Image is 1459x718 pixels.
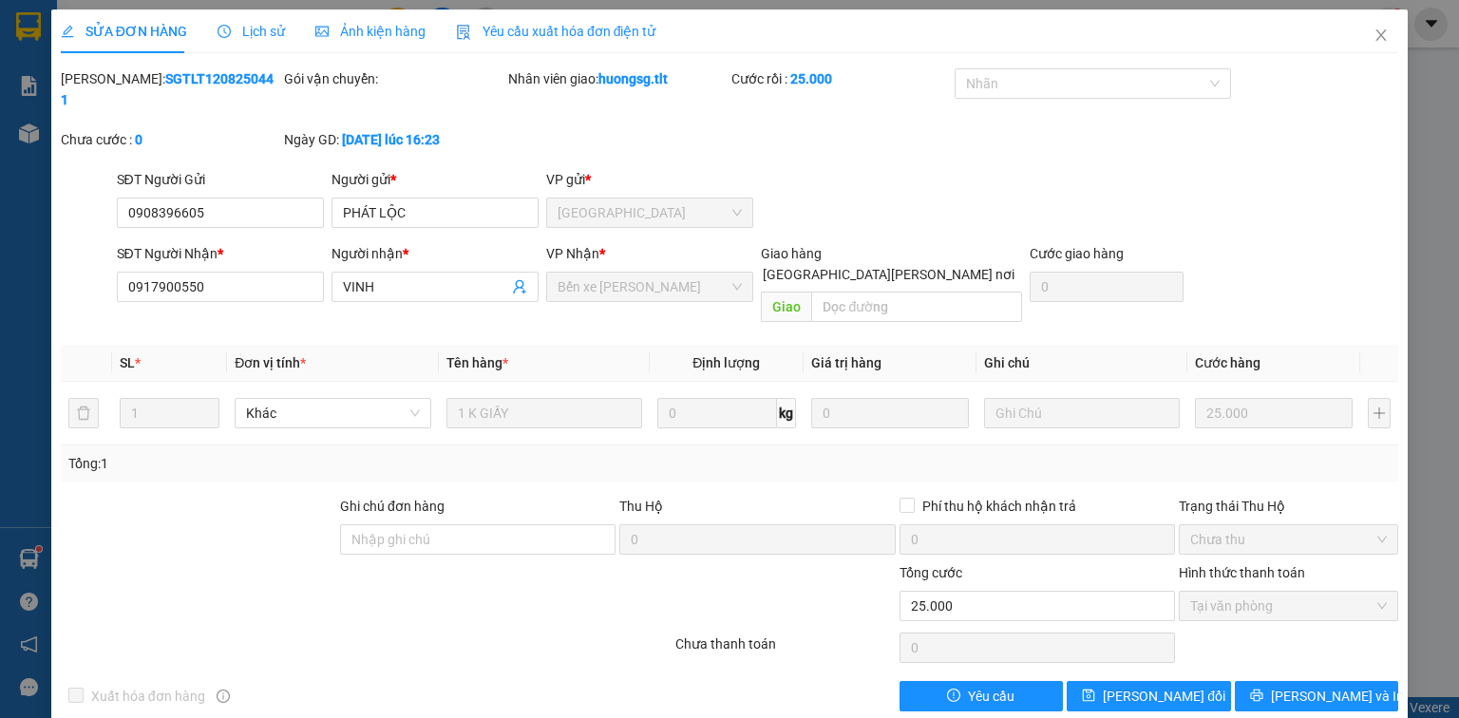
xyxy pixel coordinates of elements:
[811,398,969,428] input: 0
[984,398,1180,428] input: Ghi Chú
[598,71,668,86] b: huongsg.tlt
[512,279,527,294] span: user-add
[947,689,960,704] span: exclamation-circle
[284,129,503,150] div: Ngày GD:
[761,246,822,261] span: Giao hàng
[1103,686,1225,707] span: [PERSON_NAME] đổi
[217,690,230,703] span: info-circle
[811,355,881,370] span: Giá trị hàng
[1030,246,1124,261] label: Cước giao hàng
[1271,686,1404,707] span: [PERSON_NAME] và In
[1355,9,1408,63] button: Close
[619,499,663,514] span: Thu Hộ
[446,398,642,428] input: VD: Bàn, Ghế
[235,355,306,370] span: Đơn vị tính
[117,243,324,264] div: SĐT Người Nhận
[1190,525,1387,554] span: Chưa thu
[120,355,135,370] span: SL
[811,292,1022,322] input: Dọc đường
[755,264,1022,285] span: [GEOGRAPHIC_DATA][PERSON_NAME] nơi
[315,24,426,39] span: Ảnh kiện hàng
[1030,272,1184,302] input: Cước giao hàng
[558,198,742,227] span: Sài Gòn
[68,398,99,428] button: delete
[446,355,508,370] span: Tên hàng
[546,169,753,190] div: VP gửi
[315,25,329,38] span: picture
[1195,355,1260,370] span: Cước hàng
[900,681,1064,711] button: exclamation-circleYêu cầu
[61,71,274,107] b: SGTLT1208250441
[342,132,440,147] b: [DATE] lúc 16:23
[692,355,760,370] span: Định lượng
[61,68,280,110] div: [PERSON_NAME]:
[332,169,539,190] div: Người gửi
[68,453,564,474] div: Tổng: 1
[777,398,796,428] span: kg
[61,25,74,38] span: edit
[968,686,1014,707] span: Yêu cầu
[900,565,962,580] span: Tổng cước
[761,292,811,322] span: Giao
[1190,592,1387,620] span: Tại văn phòng
[508,68,728,89] div: Nhân viên giao:
[546,246,599,261] span: VP Nhận
[456,24,656,39] span: Yêu cầu xuất hóa đơn điện tử
[118,90,358,123] text: BXTG1408250009
[246,399,419,427] span: Khác
[10,136,464,186] div: Bến xe [PERSON_NAME]
[1195,398,1353,428] input: 0
[1179,565,1305,580] label: Hình thức thanh toán
[84,686,213,707] span: Xuất hóa đơn hàng
[340,499,445,514] label: Ghi chú đơn hàng
[915,496,1084,517] span: Phí thu hộ khách nhận trả
[1082,689,1095,704] span: save
[1235,681,1399,711] button: printer[PERSON_NAME] và In
[340,524,616,555] input: Ghi chú đơn hàng
[218,25,231,38] span: clock-circle
[731,68,951,89] div: Cước rồi :
[1250,689,1263,704] span: printer
[135,132,142,147] b: 0
[1067,681,1231,711] button: save[PERSON_NAME] đổi
[558,273,742,301] span: Bến xe Tiền Giang
[790,71,832,86] b: 25.000
[218,24,285,39] span: Lịch sử
[1368,398,1391,428] button: plus
[332,243,539,264] div: Người nhận
[456,25,471,40] img: icon
[976,345,1187,382] th: Ghi chú
[117,169,324,190] div: SĐT Người Gửi
[284,68,503,89] div: Gói vận chuyển:
[61,24,187,39] span: SỬA ĐƠN HÀNG
[1179,496,1398,517] div: Trạng thái Thu Hộ
[1374,28,1389,43] span: close
[61,129,280,150] div: Chưa cước :
[673,633,897,667] div: Chưa thanh toán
